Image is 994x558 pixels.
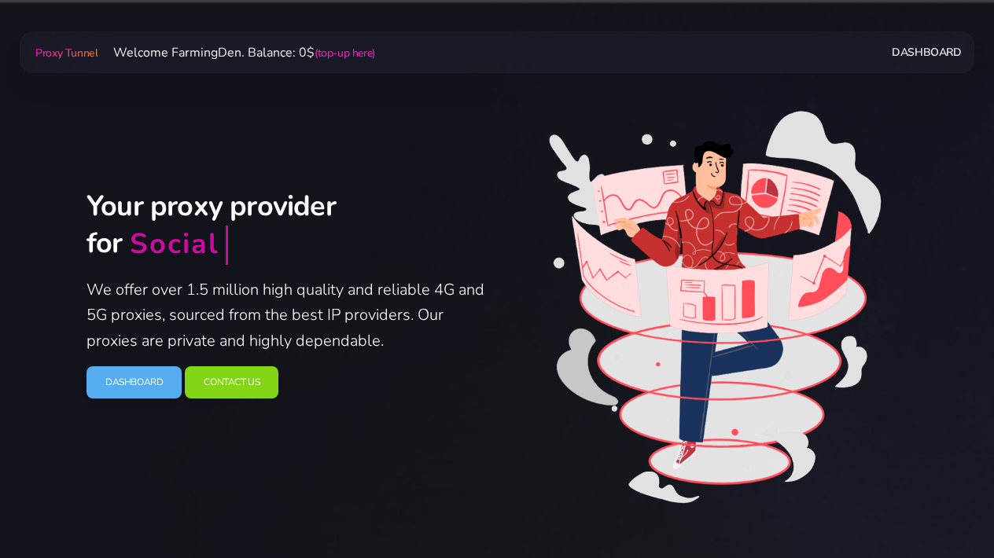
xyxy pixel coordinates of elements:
[892,38,961,67] a: Dashboard
[904,468,974,538] iframe: Webchat Widget
[130,226,219,263] div: Social
[185,366,278,398] a: Contact Us
[101,44,375,61] span: Welcome FarmingDen. Balance: 0$
[87,277,488,354] p: We offer over 1.5 million high quality and reliable 4G and 5G proxies, sourced from the best IP p...
[87,366,182,398] a: Dashboard
[315,46,375,61] a: (top-up here)
[35,46,98,61] span: Proxy Tunnel
[32,40,101,65] a: Proxy Tunnel
[87,189,488,265] h2: Your proxy provider for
